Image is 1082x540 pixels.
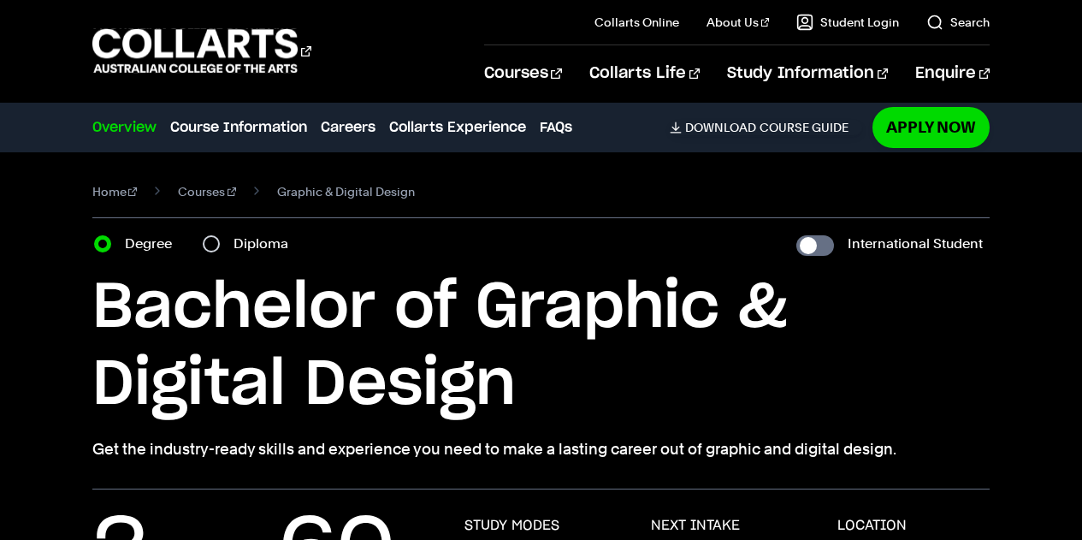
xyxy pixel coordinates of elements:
a: FAQs [540,117,572,138]
h3: STUDY MODES [464,517,559,534]
a: Student Login [796,14,899,31]
h3: LOCATION [837,517,907,534]
a: Courses [484,45,562,102]
span: Graphic & Digital Design [277,180,415,204]
label: Degree [125,232,182,256]
a: Collarts Online [594,14,679,31]
a: Collarts Life [589,45,700,102]
a: Course Information [170,117,307,138]
a: Search [926,14,990,31]
a: Enquire [915,45,990,102]
label: International Student [848,232,983,256]
h3: NEXT INTAKE [651,517,740,534]
a: Careers [321,117,375,138]
a: Collarts Experience [389,117,526,138]
a: Apply Now [872,107,990,147]
h1: Bachelor of Graphic & Digital Design [92,270,990,424]
label: Diploma [234,232,299,256]
a: Study Information [727,45,888,102]
a: DownloadCourse Guide [670,120,862,135]
a: About Us [707,14,770,31]
a: Courses [178,180,236,204]
a: Overview [92,117,157,138]
div: Go to homepage [92,27,311,75]
span: Download [685,120,756,135]
p: Get the industry-ready skills and experience you need to make a lasting career out of graphic and... [92,437,990,461]
a: Home [92,180,138,204]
